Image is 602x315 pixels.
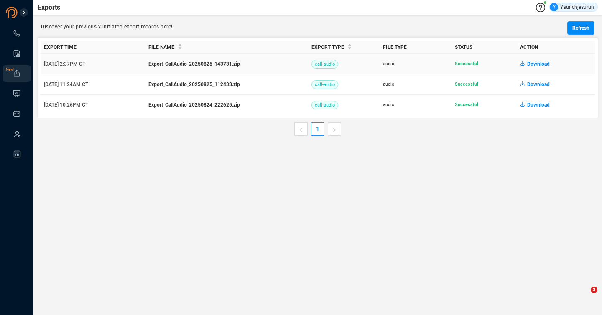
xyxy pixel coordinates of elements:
[311,122,324,136] li: 1
[380,74,451,95] td: audio
[567,21,594,35] button: Refresh
[44,61,85,67] span: [DATE] 2:37PM CT
[328,122,341,136] li: Next Page
[527,57,550,71] span: Download
[294,122,308,136] li: Previous Page
[44,102,88,108] span: [DATE] 10:26PM CT
[574,287,594,307] iframe: Intercom live chat
[148,44,174,50] span: File Name
[455,61,478,66] span: Successful
[527,78,550,91] span: Download
[572,21,589,35] span: Refresh
[311,123,324,135] a: 1
[527,98,550,112] span: Download
[3,85,31,102] li: Visuals
[145,74,308,95] td: Export_CallAudio_20250825_112433.zip
[178,46,182,51] span: caret-down
[332,127,337,132] span: right
[451,41,517,54] th: Status
[311,44,344,50] span: Export Type
[3,45,31,62] li: Smart Reports
[3,105,31,122] li: Inbox
[553,3,556,11] span: Y
[298,127,304,132] span: left
[178,43,182,47] span: caret-up
[6,7,52,18] img: prodigal-logo
[520,98,550,112] button: Download
[520,57,550,71] button: Download
[41,24,173,30] span: Discover your previously initiated export records here!
[455,102,478,107] span: Successful
[145,54,308,74] td: Export_CallAudio_20250825_143731.zip
[517,41,595,54] th: Action
[311,60,338,69] span: call-audio
[380,41,451,54] th: File Type
[311,80,338,89] span: call-audio
[6,61,14,78] span: New!
[347,46,352,51] span: caret-down
[3,65,31,82] li: Exports
[294,122,308,136] button: left
[13,69,21,78] a: New!
[38,3,60,13] span: Exports
[520,78,550,91] button: Download
[380,95,451,115] td: audio
[3,25,31,42] li: Interactions
[347,43,352,47] span: caret-up
[455,81,478,87] span: Successful
[311,101,338,109] span: call-audio
[44,81,88,87] span: [DATE] 11:24AM CT
[550,3,594,11] div: Yaurichjesurun
[380,54,451,74] td: audio
[591,287,597,293] span: 3
[328,122,341,136] button: right
[145,95,308,115] td: Export_CallAudio_20250824_222625.zip
[41,41,145,54] th: Export Time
